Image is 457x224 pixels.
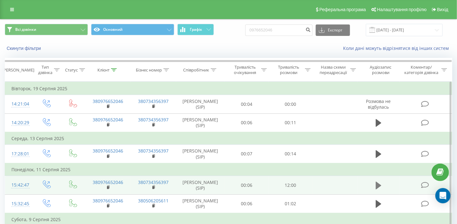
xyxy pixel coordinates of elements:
div: 14:21:04 [11,98,27,110]
td: 00:04 [225,95,269,113]
div: Тривалість розмови [274,64,303,75]
div: 15:32:45 [11,198,27,210]
a: 380976652046 [93,179,123,185]
button: Графік [177,24,214,35]
a: 380506205611 [138,198,169,204]
td: 00:06 [225,176,269,194]
span: Вихід [437,7,448,12]
td: [PERSON_NAME] (SIP) [176,95,225,113]
div: Співробітник [183,67,209,73]
td: [PERSON_NAME] (SIP) [176,176,225,194]
button: Скинути фільтри [5,45,44,51]
a: 380976652046 [93,198,123,204]
button: Експорт [316,24,350,36]
input: Пошук за номером [245,24,313,36]
td: Середа, 13 Серпня 2025 [5,132,452,145]
div: Статус [65,67,78,73]
td: 00:06 [225,113,269,132]
td: [PERSON_NAME] (SIP) [176,113,225,132]
td: 00:14 [268,145,312,163]
span: Графік [190,27,202,32]
a: 380734356397 [138,98,169,104]
td: [PERSON_NAME] (SIP) [176,145,225,163]
span: Налаштування профілю [377,7,427,12]
span: Реферальна програма [320,7,366,12]
div: Коментар/категорія дзвінка [403,64,440,75]
a: Коли дані можуть відрізнятися вiд інших систем [343,45,452,51]
td: 00:00 [268,95,312,113]
div: Open Intercom Messenger [435,188,451,203]
td: Понеділок, 11 Серпня 2025 [5,163,452,176]
div: 14:20:29 [11,117,27,129]
span: Всі дзвінки [15,27,36,32]
td: [PERSON_NAME] (SIP) [176,194,225,213]
a: 380734356397 [138,179,169,185]
a: 380976652046 [93,117,123,123]
span: Розмова не відбулась [366,98,391,110]
div: Назва схеми переадресації [318,64,349,75]
button: Основний [91,24,174,35]
a: 380734356397 [138,117,169,123]
div: Бізнес номер [136,67,162,73]
div: 17:28:01 [11,148,27,160]
td: 00:07 [225,145,269,163]
a: 380734356397 [138,148,169,154]
button: Всі дзвінки [5,24,88,35]
div: 15:42:47 [11,179,27,191]
a: 380976652046 [93,148,123,154]
td: 00:06 [225,194,269,213]
div: Тип дзвінка [38,64,52,75]
a: 380976652046 [93,98,123,104]
div: Аудіозапис розмови [363,64,398,75]
div: Клієнт [97,67,109,73]
div: Тривалість очікування [231,64,260,75]
td: Вівторок, 19 Серпня 2025 [5,82,452,95]
td: 01:02 [268,194,312,213]
td: 00:11 [268,113,312,132]
div: [PERSON_NAME] [2,67,34,73]
td: 12:00 [268,176,312,194]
